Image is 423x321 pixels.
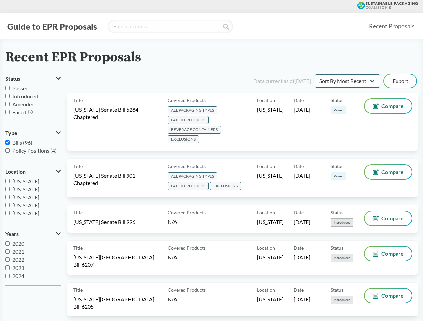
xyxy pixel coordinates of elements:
[257,254,284,261] span: [US_STATE]
[12,101,35,107] span: Amended
[12,178,39,184] span: [US_STATE]
[5,265,10,270] input: 2023
[365,211,412,225] button: Compare
[168,116,209,124] span: PAPER PRODUCTS
[331,244,343,251] span: Status
[381,293,404,298] span: Compare
[5,228,61,240] button: Years
[73,172,160,187] span: [US_STATE] Senate Bill 901 Chaptered
[12,139,32,146] span: Bills (96)
[381,169,404,175] span: Compare
[257,296,284,303] span: [US_STATE]
[5,257,10,262] input: 2022
[12,85,29,91] span: Passed
[331,209,343,216] span: Status
[365,247,412,261] button: Compare
[168,286,206,293] span: Covered Products
[168,254,177,260] span: N/A
[5,50,141,65] h2: Recent EPR Proposals
[12,240,24,247] span: 2020
[257,172,284,179] span: [US_STATE]
[5,130,17,136] span: Type
[365,99,412,113] button: Compare
[108,20,233,33] input: Find a proposal
[5,140,10,145] input: Bills (96)
[168,126,221,134] span: BEVERAGE CONTAINERS
[294,163,304,170] span: Date
[5,187,10,191] input: [US_STATE]
[168,172,217,180] span: ALL PACKAGING TYPES
[366,19,418,34] a: Recent Proposals
[257,106,284,113] span: [US_STATE]
[12,109,26,115] span: Failed
[5,148,10,153] input: Policy Positions (4)
[5,127,61,139] button: Type
[5,211,10,215] input: [US_STATE]
[12,256,24,263] span: 2022
[12,194,39,200] span: [US_STATE]
[331,254,353,262] span: Introduced
[12,264,24,271] span: 2023
[5,76,20,82] span: Status
[294,286,304,293] span: Date
[294,296,310,303] span: [DATE]
[257,218,284,226] span: [US_STATE]
[5,166,61,177] button: Location
[257,163,275,170] span: Location
[331,296,353,304] span: Introduced
[73,163,83,170] span: Title
[5,203,10,207] input: [US_STATE]
[12,186,39,192] span: [US_STATE]
[5,169,26,175] span: Location
[73,97,83,104] span: Title
[381,251,404,256] span: Compare
[73,209,83,216] span: Title
[168,106,217,114] span: ALL PACKAGING TYPES
[294,106,310,113] span: [DATE]
[294,209,304,216] span: Date
[12,273,24,279] span: 2024
[365,289,412,303] button: Compare
[168,97,206,104] span: Covered Products
[365,165,412,179] button: Compare
[257,244,275,251] span: Location
[5,86,10,90] input: Passed
[73,286,83,293] span: Title
[257,286,275,293] span: Location
[168,163,206,170] span: Covered Products
[331,172,346,180] span: Passed
[331,97,343,104] span: Status
[294,244,304,251] span: Date
[331,286,343,293] span: Status
[168,244,206,251] span: Covered Products
[5,21,99,32] button: Guide to EPR Proposals
[5,274,10,278] input: 2024
[73,244,83,251] span: Title
[331,218,353,227] span: Introduced
[381,216,404,221] span: Compare
[5,231,19,237] span: Years
[257,209,275,216] span: Location
[73,254,160,269] span: [US_STATE][GEOGRAPHIC_DATA] Bill 6207
[12,93,38,99] span: Introduced
[73,296,160,310] span: [US_STATE][GEOGRAPHIC_DATA] Bill 6205
[12,147,57,154] span: Policy Positions (4)
[5,179,10,183] input: [US_STATE]
[381,103,404,109] span: Compare
[168,219,177,225] span: N/A
[5,102,10,106] input: Amended
[12,248,24,255] span: 2021
[168,296,177,302] span: N/A
[384,74,416,88] button: Export
[168,135,199,143] span: EXCLUSIONS
[5,249,10,254] input: 2021
[294,97,304,104] span: Date
[294,218,310,226] span: [DATE]
[253,77,311,85] div: Data current as of [DATE]
[12,210,39,216] span: [US_STATE]
[73,218,135,226] span: [US_STATE] Senate Bill 996
[12,202,39,208] span: [US_STATE]
[5,110,10,114] input: Failed
[294,254,310,261] span: [DATE]
[5,73,61,84] button: Status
